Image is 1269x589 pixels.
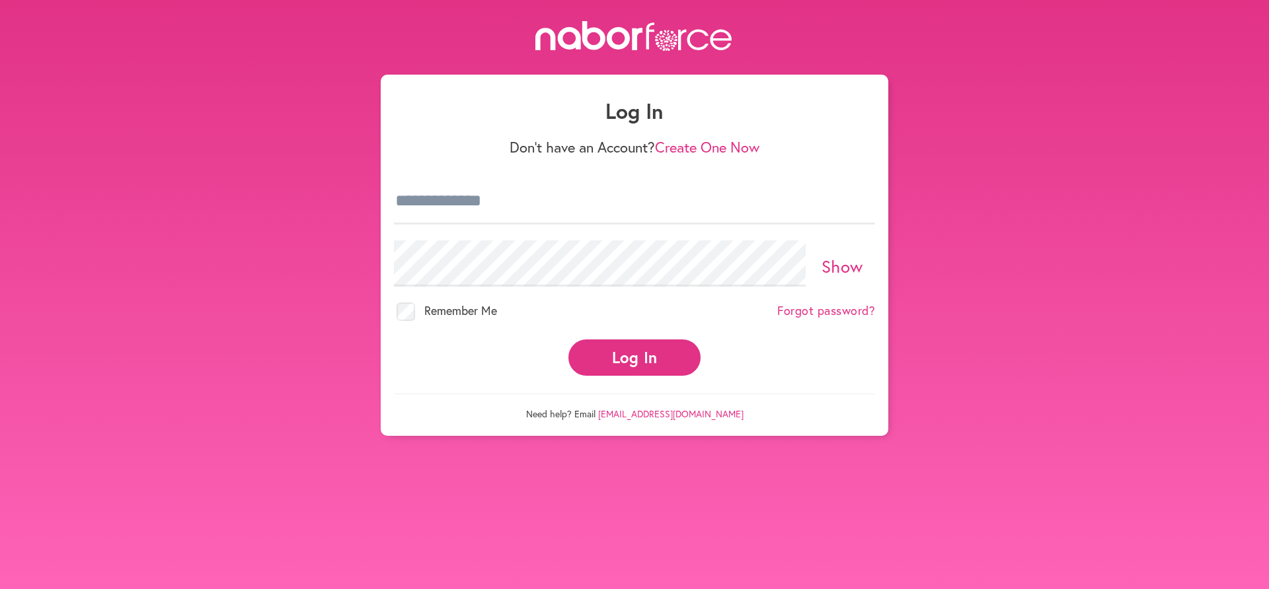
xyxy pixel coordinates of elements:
[598,407,744,420] a: [EMAIL_ADDRESS][DOMAIN_NAME]
[394,139,875,156] p: Don't have an Account?
[822,255,863,277] a: Show
[424,302,497,318] span: Remember Me
[394,394,875,420] p: Need help? Email
[777,304,875,318] a: Forgot password?
[655,137,759,156] a: Create One Now
[394,98,875,123] h1: Log In
[568,339,701,376] button: Log In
